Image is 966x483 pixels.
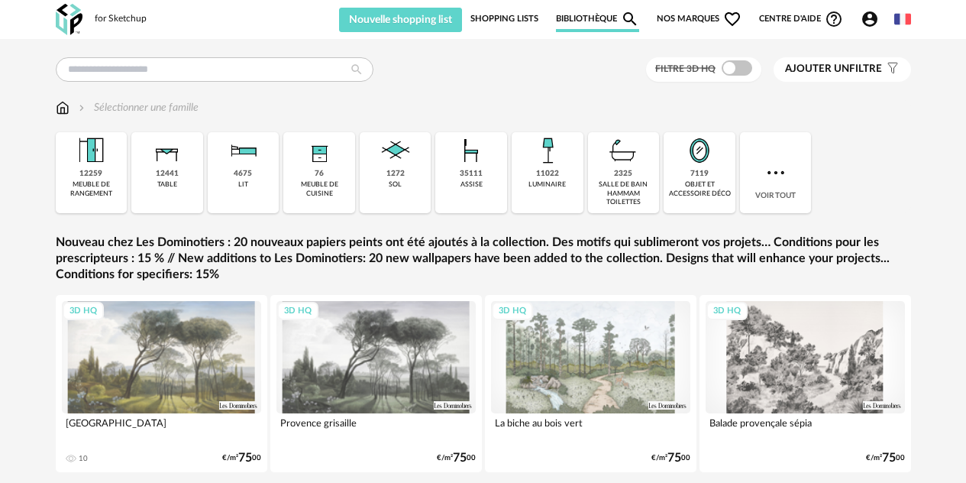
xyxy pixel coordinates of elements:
[723,10,741,28] span: Heart Outline icon
[238,453,252,463] span: 75
[79,454,88,463] div: 10
[339,8,463,32] button: Nouvelle shopping list
[60,180,123,198] div: meuble de rangement
[95,13,147,25] div: for Sketchup
[759,10,844,28] span: Centre d'aideHelp Circle Outline icon
[238,180,248,189] div: lit
[460,180,483,189] div: assise
[861,10,886,28] span: Account Circle icon
[453,132,489,169] img: Assise.png
[76,100,199,115] div: Sélectionner une famille
[225,132,261,169] img: Literie.png
[437,453,476,463] div: €/m² 00
[529,132,566,169] img: Luminaire.png
[536,169,559,179] div: 11022
[288,180,351,198] div: meuble de cuisine
[605,132,641,169] img: Salle%20de%20bain.png
[315,169,324,179] div: 76
[492,302,533,321] div: 3D HQ
[657,6,742,32] span: Nos marques
[234,169,252,179] div: 4675
[63,302,104,321] div: 3D HQ
[651,453,690,463] div: €/m² 00
[866,453,905,463] div: €/m² 00
[681,132,718,169] img: Miroir.png
[156,169,179,179] div: 12441
[706,302,748,321] div: 3D HQ
[377,132,414,169] img: Sol.png
[76,100,88,115] img: svg+xml;base64,PHN2ZyB3aWR0aD0iMTYiIGhlaWdodD0iMTYiIHZpZXdCb3g9IjAgMCAxNiAxNiIgZmlsbD0ibm9uZSIgeG...
[62,413,261,444] div: [GEOGRAPHIC_DATA]
[56,235,911,282] a: Nouveau chez Les Dominotiers : 20 nouveaux papiers peints ont été ajoutés à la collection. Des mo...
[690,169,709,179] div: 7119
[894,11,911,28] img: fr
[667,453,681,463] span: 75
[485,295,696,472] a: 3D HQ La biche au bois vert €/m²7500
[740,132,812,213] div: Voir tout
[774,57,911,82] button: Ajouter unfiltre Filter icon
[861,10,879,28] span: Account Circle icon
[56,295,267,472] a: 3D HQ [GEOGRAPHIC_DATA] 10 €/m²7500
[882,63,900,76] span: Filter icon
[556,6,640,32] a: BibliothèqueMagnify icon
[785,63,882,76] span: filtre
[699,295,911,472] a: 3D HQ Balade provençale sépia €/m²7500
[668,180,731,198] div: objet et accessoire déco
[882,453,896,463] span: 75
[593,180,655,206] div: salle de bain hammam toilettes
[460,169,483,179] div: 35111
[270,295,482,472] a: 3D HQ Provence grisaille €/m²7500
[706,413,905,444] div: Balade provençale sépia
[56,4,82,35] img: OXP
[301,132,338,169] img: Rangement.png
[56,100,69,115] img: svg+xml;base64,PHN2ZyB3aWR0aD0iMTYiIGhlaWdodD0iMTciIHZpZXdCb3g9IjAgMCAxNiAxNyIgZmlsbD0ibm9uZSIgeG...
[349,15,452,25] span: Nouvelle shopping list
[276,413,476,444] div: Provence grisaille
[73,132,109,169] img: Meuble%20de%20rangement.png
[453,453,467,463] span: 75
[825,10,843,28] span: Help Circle Outline icon
[277,302,318,321] div: 3D HQ
[470,6,538,32] a: Shopping Lists
[222,453,261,463] div: €/m² 00
[389,180,402,189] div: sol
[386,169,405,179] div: 1272
[149,132,186,169] img: Table.png
[621,10,639,28] span: Magnify icon
[655,64,716,73] span: Filtre 3D HQ
[764,160,788,185] img: more.7b13dc1.svg
[79,169,102,179] div: 12259
[785,63,849,74] span: Ajouter un
[528,180,566,189] div: luminaire
[157,180,177,189] div: table
[614,169,632,179] div: 2325
[491,413,690,444] div: La biche au bois vert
